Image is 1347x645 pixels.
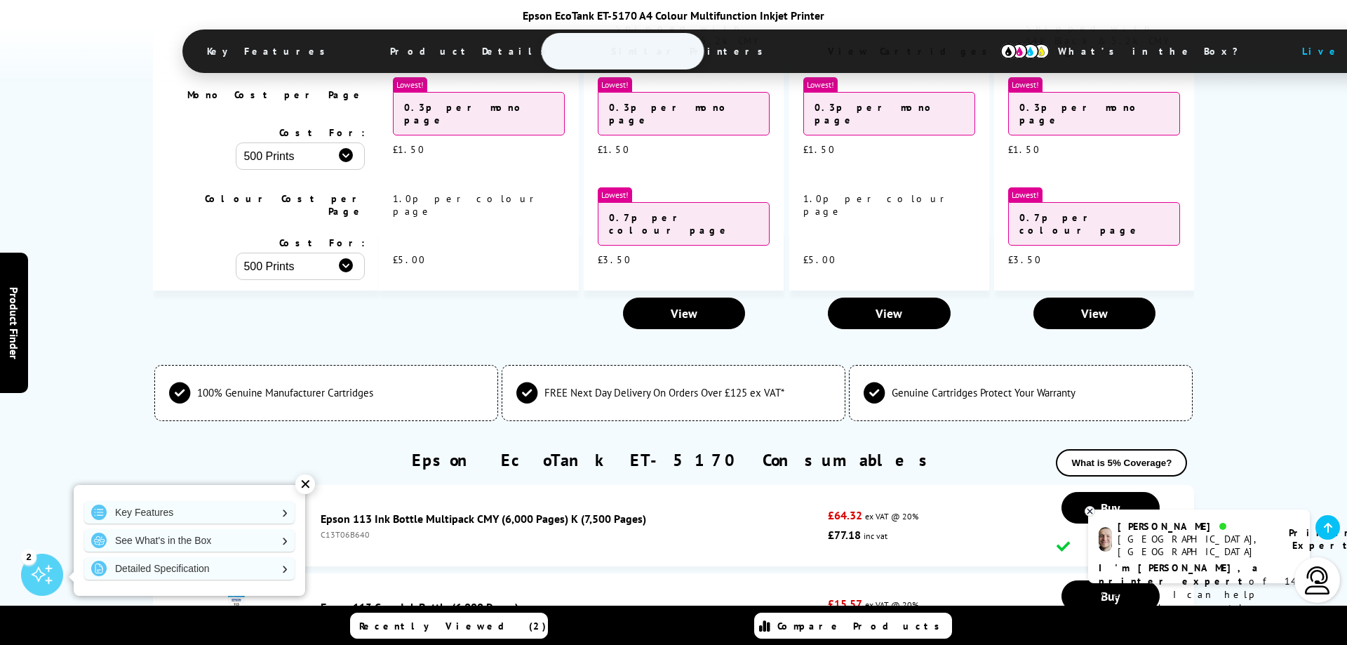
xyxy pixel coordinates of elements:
[1118,533,1271,558] div: [GEOGRAPHIC_DATA], [GEOGRAPHIC_DATA]
[1304,566,1332,594] img: user-headset-light.svg
[7,286,21,359] span: Product Finder
[865,511,918,521] span: ex VAT @ 20%
[321,512,646,526] a: Epson 113 Ink Bottle Multipack CMY (6,000 Pages) K (7,500 Pages)
[197,386,373,399] span: 100% Genuine Manufacturer Cartridges
[369,34,575,68] span: Product Details
[1008,92,1180,135] div: 0.3p per mono page
[598,92,770,135] div: 0.3p per mono page
[84,501,295,524] a: Key Features
[1099,561,1262,587] b: I'm [PERSON_NAME], a printer expert
[671,305,697,321] span: View
[864,531,887,541] span: inc vat
[84,529,295,552] a: See What's in the Box
[412,449,936,471] a: Epson EcoTank ET-5170 Consumables
[321,600,518,614] a: Epson 113 Cyan Ink Bottle (6,000 Pages)
[1101,500,1120,516] span: Buy
[1056,449,1187,477] button: What is 5% Coverage?
[598,143,630,156] span: £1.50
[1081,305,1108,321] span: View
[590,34,791,68] span: Similar Printers
[828,597,862,611] strong: £15.57
[803,77,838,92] span: Lowest!
[1008,202,1180,246] div: 0.7p per colour page
[598,187,632,202] span: Lowest!
[598,77,632,92] span: Lowest!
[1008,187,1043,202] span: Lowest!
[187,88,365,101] span: Mono Cost per Page
[1008,77,1043,92] span: Lowest!
[393,192,540,218] span: 1.0p per colour page
[1033,298,1156,329] a: View
[393,253,426,266] span: £5.00
[393,77,427,92] span: Lowest!
[803,143,836,156] span: £1.50
[350,613,548,639] a: Recently Viewed (2)
[279,126,365,139] span: Cost For:
[393,143,425,156] span: £1.50
[828,508,862,522] strong: £64.32
[828,298,951,329] a: View
[803,92,975,135] div: 0.3p per mono page
[623,298,746,329] a: View
[393,92,565,135] div: 0.3p per mono page
[803,192,950,218] span: 1.0p per colour page
[544,386,784,399] span: FREE Next Day Delivery On Orders Over £125 ex VAT*
[21,549,36,564] div: 2
[892,386,1075,399] span: Genuine Cartridges Protect Your Warranty
[295,474,315,494] div: ✕
[807,33,1021,69] span: View Cartridges
[754,613,952,639] a: Compare Products
[279,237,365,249] span: Cost For:
[359,620,547,632] span: Recently Viewed (2)
[1000,44,1050,59] img: cmyk-icon.svg
[876,305,902,321] span: View
[1099,527,1112,552] img: ashley-livechat.png
[321,529,820,540] div: C13T06B640
[205,192,365,218] span: Colour Cost per Page
[1057,534,1165,559] div: 99+ In Stock
[828,528,861,542] strong: £77.18
[777,620,947,632] span: Compare Products
[865,599,918,610] span: ex VAT @ 20%
[1099,561,1299,628] p: of 14 years! I can help you choose the right product
[186,34,354,68] span: Key Features
[598,202,770,246] div: 0.7p per colour page
[598,253,631,266] span: £3.50
[1008,253,1042,266] span: £3.50
[1008,143,1040,156] span: £1.50
[1118,520,1271,533] div: [PERSON_NAME]
[182,8,1165,22] div: Epson EcoTank ET-5170 A4 Colour Multifunction Inkjet Printer
[84,557,295,580] a: Detailed Specification
[803,253,836,266] span: £5.00
[1037,34,1273,68] span: What’s in the Box?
